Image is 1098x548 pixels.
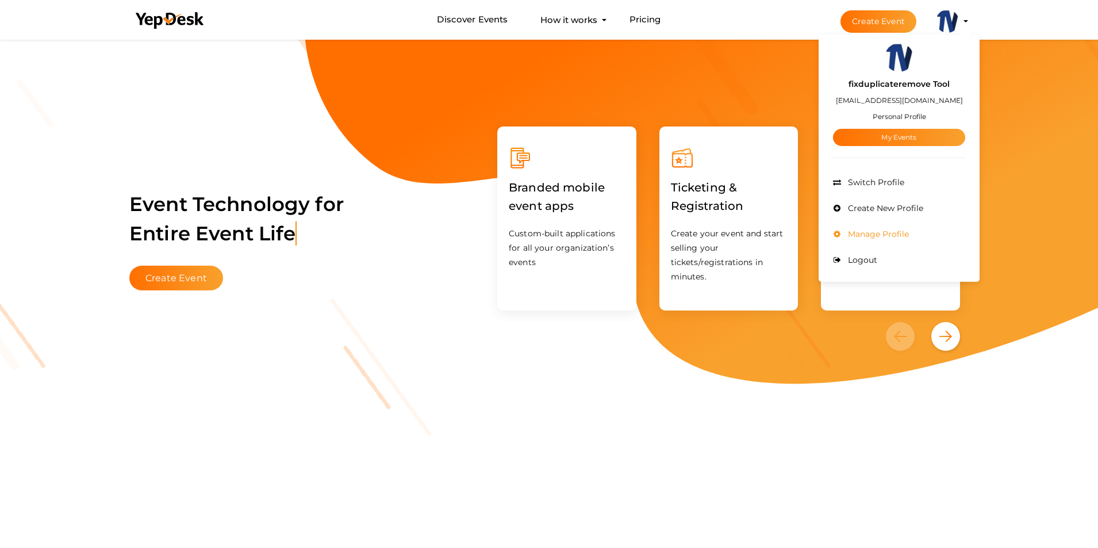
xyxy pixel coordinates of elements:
span: Logout [845,255,877,265]
label: fixduplicateremove Tool [849,78,950,91]
img: PGBONVYU_small.jpeg [936,10,959,33]
button: Create Event [840,10,916,33]
span: Manage Profile [845,229,909,239]
small: Personal Profile [873,112,926,121]
img: PGBONVYU_small.jpeg [885,43,913,72]
button: How it works [537,9,601,30]
a: My Events [833,129,965,146]
span: Create New Profile [845,203,923,213]
span: Switch Profile [845,177,904,187]
a: Pricing [629,9,661,30]
label: [EMAIL_ADDRESS][DOMAIN_NAME] [836,94,963,107]
a: Discover Events [437,9,508,30]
